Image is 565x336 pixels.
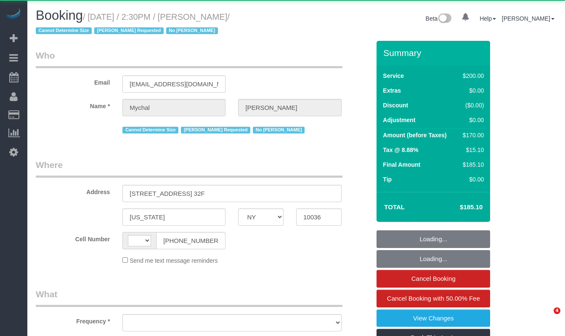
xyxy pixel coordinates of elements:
span: 4 [554,307,560,314]
a: Beta [426,15,452,22]
label: Name * [29,99,116,110]
label: Cell Number [29,232,116,243]
legend: What [36,288,342,307]
label: Address [29,185,116,196]
div: $0.00 [459,86,484,95]
span: Cannot Determine Size [122,127,178,133]
input: Last Name [238,99,341,116]
small: / [DATE] / 2:30PM / [PERSON_NAME] [36,12,230,36]
label: Email [29,75,116,87]
div: ($0.00) [459,101,484,109]
span: / [36,12,230,36]
a: Cancel Booking [377,270,490,288]
span: Booking [36,8,83,23]
legend: Where [36,159,342,178]
div: $170.00 [459,131,484,139]
span: Cancel Booking with 50.00% Fee [387,295,480,302]
label: Extras [383,86,401,95]
input: First Name [122,99,225,116]
img: New interface [438,13,451,24]
div: $0.00 [459,175,484,184]
legend: Who [36,49,342,68]
input: Email [122,75,225,93]
label: Frequency * [29,314,116,325]
span: No [PERSON_NAME] [253,127,305,133]
iframe: Intercom live chat [536,307,557,328]
img: Automaid Logo [5,8,22,20]
span: Send me text message reminders [130,257,218,264]
label: Service [383,72,404,80]
input: City [122,208,225,226]
label: Amount (before Taxes) [383,131,446,139]
a: Help [480,15,496,22]
div: $0.00 [459,116,484,124]
input: Zip Code [296,208,342,226]
label: Discount [383,101,408,109]
div: $185.10 [459,160,484,169]
span: [PERSON_NAME] Requested [94,27,164,34]
div: $200.00 [459,72,484,80]
a: View Changes [377,309,490,327]
h4: $185.10 [435,204,483,211]
label: Tip [383,175,392,184]
strong: Total [384,203,405,211]
label: Final Amount [383,160,420,169]
span: Cannot Determine Size [36,27,92,34]
span: No [PERSON_NAME] [166,27,218,34]
span: [PERSON_NAME] Requested [181,127,250,133]
label: Adjustment [383,116,415,124]
div: $15.10 [459,146,484,154]
input: Cell Number [156,232,225,249]
label: Tax @ 8.88% [383,146,418,154]
h3: Summary [383,48,486,58]
a: Cancel Booking with 50.00% Fee [377,290,490,307]
a: [PERSON_NAME] [502,15,554,22]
